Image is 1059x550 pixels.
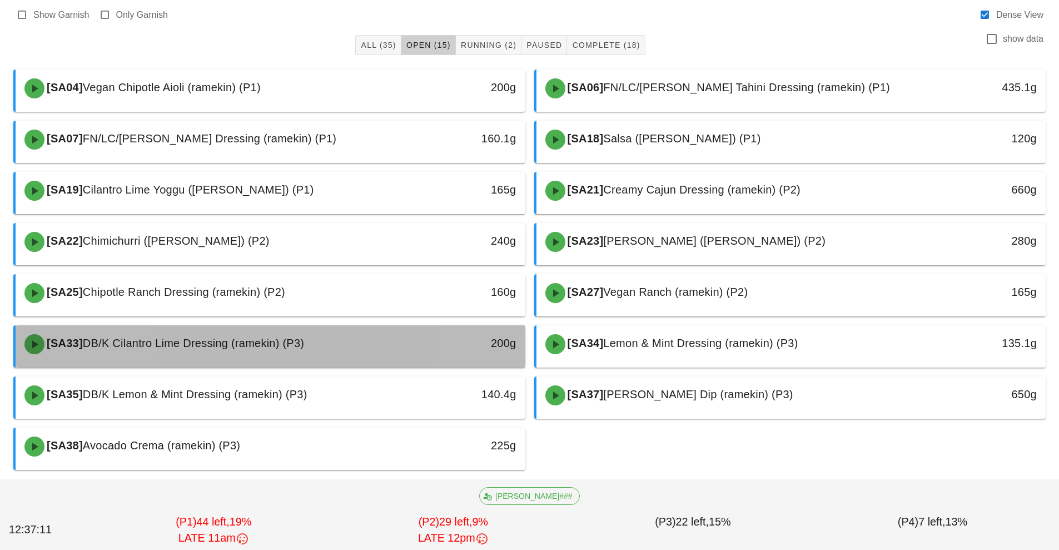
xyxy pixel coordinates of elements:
button: All (35) [355,35,401,55]
span: [PERSON_NAME] Dip (ramekin) (P3) [603,388,793,400]
span: Running (2) [460,41,516,49]
div: 165g [924,283,1037,301]
button: Open (15) [401,35,456,55]
span: [SA22] [44,235,83,247]
span: Lemon & Mint Dressing (ramekin) (P3) [603,337,798,349]
span: FN/LC/[PERSON_NAME] Tahini Dressing (ramekin) (P1) [603,81,890,93]
span: [SA18] [565,132,604,145]
button: Paused [521,35,567,55]
span: Complete (18) [571,41,640,49]
span: Vegan Ranch (ramekin) (P2) [603,286,748,298]
div: 650g [924,385,1037,403]
span: [PERSON_NAME] ([PERSON_NAME]) (P2) [603,235,826,247]
span: Creamy Cajun Dressing (ramekin) (P2) [603,184,801,196]
div: LATE 11am [96,530,331,547]
div: (P3) 15% [573,512,813,549]
div: 12:37:11 [7,519,94,541]
span: [SA35] [44,388,83,400]
div: 160.1g [403,130,516,147]
label: Show Garnish [33,9,90,21]
span: 7 left, [918,516,945,528]
div: 435.1g [924,78,1037,96]
div: 660g [924,181,1037,199]
span: DB/K Lemon & Mint Dressing (ramekin) (P3) [83,388,307,400]
span: 22 left, [676,516,709,528]
div: 140.4g [403,385,516,403]
label: show data [1003,33,1043,44]
span: [SA06] [565,81,604,93]
span: [SA38] [44,439,83,452]
span: Avocado Crema (ramekin) (P3) [83,439,240,452]
span: All (35) [360,41,396,49]
span: Chipotle Ranch Dressing (ramekin) (P2) [83,286,285,298]
div: 200g [403,78,516,96]
div: 280g [924,232,1037,250]
span: [SA23] [565,235,604,247]
span: Open (15) [406,41,451,49]
span: Paused [526,41,562,49]
div: 225g [403,437,516,454]
span: [SA19] [44,184,83,196]
div: 135.1g [924,334,1037,352]
span: 29 left, [439,516,472,528]
span: Salsa ([PERSON_NAME]) (P1) [603,132,760,145]
div: (P4) 13% [813,512,1052,549]
span: FN/LC/[PERSON_NAME] Dressing (ramekin) (P1) [83,132,336,145]
div: LATE 12pm [336,530,571,547]
button: Complete (18) [567,35,645,55]
span: [SA34] [565,337,604,349]
span: [SA27] [565,286,604,298]
span: [SA07] [44,132,83,145]
div: (P1) 19% [94,512,334,549]
span: Chimichurri ([PERSON_NAME]) (P2) [83,235,270,247]
span: Cilantro Lime Yoggu ([PERSON_NAME]) (P1) [83,184,314,196]
span: DB/K Cilantro Lime Dressing (ramekin) (P3) [83,337,304,349]
span: [SA25] [44,286,83,298]
div: 240g [403,232,516,250]
label: Only Garnish [116,9,168,21]
span: 44 left, [196,516,229,528]
div: 120g [924,130,1037,147]
span: [SA33] [44,337,83,349]
span: [SA37] [565,388,604,400]
div: 200g [403,334,516,352]
span: [SA04] [44,81,83,93]
div: 160g [403,283,516,301]
label: Dense View [996,9,1043,21]
div: 165g [403,181,516,199]
div: (P2) 9% [334,512,573,549]
span: Vegan Chipotle Aioli (ramekin) (P1) [83,81,261,93]
span: [PERSON_NAME]### [486,488,573,504]
button: Running (2) [456,35,521,55]
span: [SA21] [565,184,604,196]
